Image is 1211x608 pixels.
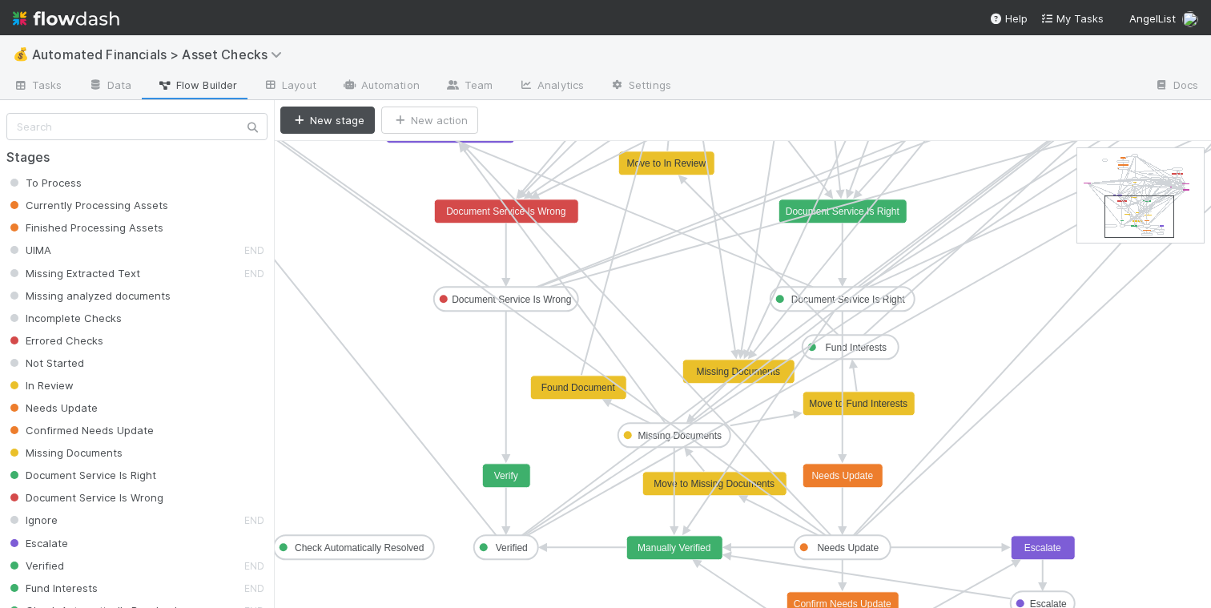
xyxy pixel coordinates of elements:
[989,10,1028,26] div: Help
[6,513,58,526] span: Ignore
[1040,12,1104,25] span: My Tasks
[6,401,98,414] span: Needs Update
[244,244,264,256] small: END
[638,430,722,441] text: Missing Documents
[809,398,907,409] text: Move to Fund Interests
[541,382,616,393] text: Found Document
[280,107,375,134] button: New stage
[6,334,103,347] span: Errored Checks
[638,542,710,554] text: Manually Verified
[144,74,250,99] a: Flow Builder
[32,46,290,62] span: Automated Financials > Asset Checks
[505,74,597,99] a: Analytics
[6,446,123,459] span: Missing Documents
[1040,10,1104,26] a: My Tasks
[244,514,264,526] small: END
[791,294,906,305] text: Document Service Is Right
[6,312,122,324] span: Incomplete Checks
[6,537,68,550] span: Escalate
[446,206,565,217] text: Document Service Is Wrong
[250,74,329,99] a: Layout
[786,206,900,217] text: Document Service Is Right
[6,150,268,165] h2: Stages
[825,342,887,353] text: Fund Interests
[295,542,424,554] text: Check Automatically Resolved
[244,582,264,594] small: END
[432,74,505,99] a: Team
[811,470,873,481] text: Needs Update
[6,491,163,504] span: Document Service Is Wrong
[626,158,706,169] text: Move to In Review
[1129,12,1176,25] span: AngelList
[6,559,64,572] span: Verified
[157,77,237,93] span: Flow Builder
[6,379,74,392] span: In Review
[13,5,119,32] img: logo-inverted-e16ddd16eac7371096b0.svg
[494,470,518,481] text: Verify
[329,74,432,99] a: Automation
[6,469,156,481] span: Document Service Is Right
[6,289,171,302] span: Missing analyzed documents
[817,542,879,554] text: Needs Update
[496,542,528,554] text: Verified
[1182,11,1198,27] img: avatar_ddac2f35-6c49-494a-9355-db49d32eca49.png
[452,294,571,305] text: Document Service Is Wrong
[6,199,168,211] span: Currently Processing Assets
[1024,542,1061,554] text: Escalate
[244,268,264,280] small: END
[6,244,51,256] span: UIMA
[6,267,140,280] span: Missing Extracted Text
[6,356,84,369] span: Not Started
[6,113,268,140] input: Search
[13,77,62,93] span: Tasks
[1141,74,1211,99] a: Docs
[654,478,774,489] text: Move to Missing Documents
[13,47,29,61] span: 💰
[244,560,264,572] small: END
[6,221,163,234] span: Finished Processing Assets
[6,582,98,594] span: Fund Interests
[381,107,478,134] button: New action
[597,74,684,99] a: Settings
[75,74,144,99] a: Data
[696,366,780,377] text: Missing Documents
[6,424,154,437] span: Confirmed Needs Update
[6,176,82,189] span: To Process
